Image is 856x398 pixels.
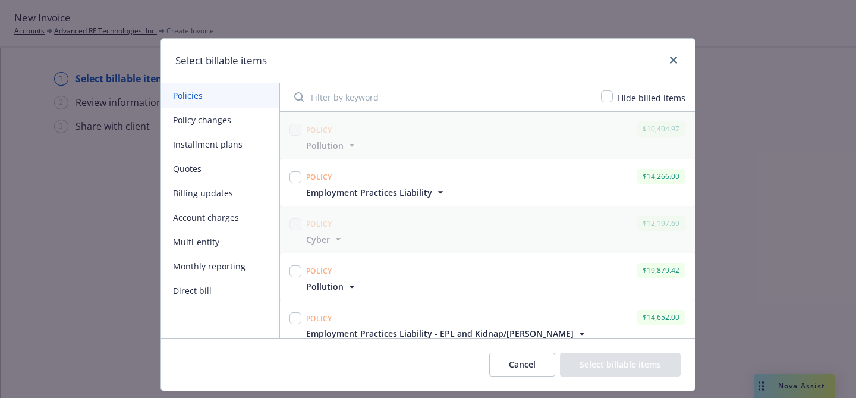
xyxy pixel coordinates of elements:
[161,254,279,278] button: Monthly reporting
[306,219,332,229] span: Policy
[306,139,344,152] span: Pollution
[161,132,279,156] button: Installment plans
[637,121,685,136] div: $10,404.97
[306,172,332,182] span: Policy
[161,108,279,132] button: Policy changes
[161,230,279,254] button: Multi-entity
[666,53,681,67] a: close
[306,327,574,340] span: Employment Practices Liability - EPL and Kidnap/[PERSON_NAME]
[306,314,332,324] span: Policy
[637,216,685,231] div: $12,197.69
[306,233,330,246] span: Cyber
[280,112,695,158] span: Policy$10,404.97Pollution
[637,263,685,278] div: $19,879.42
[161,156,279,181] button: Quotes
[161,205,279,230] button: Account charges
[306,139,358,152] button: Pollution
[306,186,446,199] button: Employment Practices Liability
[637,169,685,184] div: $14,266.00
[287,85,594,109] input: Filter by keyword
[306,186,432,199] span: Employment Practices Liability
[175,53,267,68] h1: Select billable items
[306,125,332,135] span: Policy
[306,280,344,293] span: Pollution
[618,92,685,104] span: Hide billed items
[161,278,279,303] button: Direct bill
[306,266,332,276] span: Policy
[306,327,588,340] button: Employment Practices Liability - EPL and Kidnap/[PERSON_NAME]
[306,280,358,293] button: Pollution
[489,353,555,377] button: Cancel
[280,206,695,253] span: Policy$12,197.69Cyber
[161,181,279,205] button: Billing updates
[637,310,685,325] div: $14,652.00
[306,233,344,246] button: Cyber
[161,83,279,108] button: Policies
